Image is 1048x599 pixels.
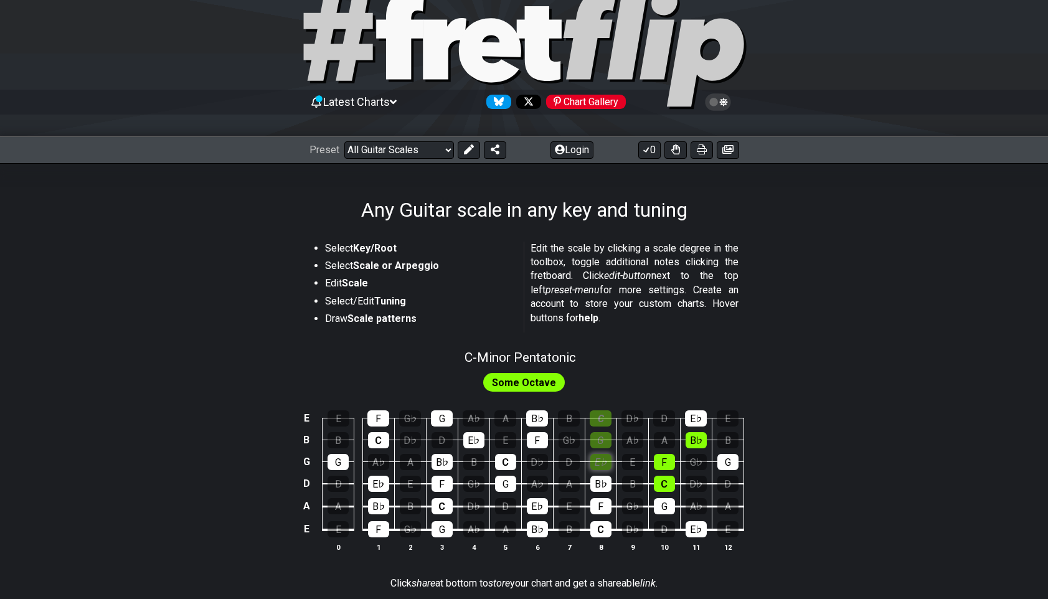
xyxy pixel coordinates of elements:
div: G♭ [463,476,484,492]
a: Follow #fretflip at Bluesky [481,95,511,109]
div: G♭ [400,521,421,537]
div: A [494,410,516,427]
li: Select [325,259,516,276]
div: D [654,521,675,537]
th: 7 [553,540,585,554]
strong: Tuning [374,295,406,307]
a: #fretflip at Pinterest [541,95,626,109]
div: E♭ [590,454,611,470]
div: G [432,521,453,537]
div: D [495,498,516,514]
div: F [368,521,389,537]
div: A [654,432,675,448]
td: G [299,451,314,473]
a: Follow #fretflip at X [511,95,541,109]
span: Toggle light / dark theme [711,97,725,108]
div: C [368,432,389,448]
div: C [590,521,611,537]
strong: Scale or Arpeggio [353,260,439,271]
div: B♭ [432,454,453,470]
div: A♭ [368,454,389,470]
th: 4 [458,540,489,554]
div: E [559,498,580,514]
div: E [495,432,516,448]
div: E♭ [686,521,707,537]
th: 0 [323,540,354,554]
li: Select/Edit [325,295,516,312]
div: A♭ [622,432,643,448]
th: 2 [394,540,426,554]
div: B♭ [590,476,611,492]
li: Select [325,242,516,259]
button: Share Preset [484,141,506,159]
div: E [328,410,349,427]
td: E [299,408,314,430]
th: 6 [521,540,553,554]
strong: help [578,312,598,324]
div: B [328,432,349,448]
div: F [590,498,611,514]
div: D♭ [686,476,707,492]
div: E♭ [527,498,548,514]
div: B♭ [526,410,548,427]
div: D [328,476,349,492]
td: D [299,473,314,495]
span: First enable full edit mode to edit [492,374,556,392]
div: E♭ [685,410,707,427]
p: Edit the scale by clicking a scale degree in the toolbox, toggle additional notes clicking the fr... [531,242,739,325]
div: Chart Gallery [546,95,626,109]
div: A♭ [686,498,707,514]
th: 11 [680,540,712,554]
div: D♭ [621,410,643,427]
div: A♭ [527,476,548,492]
div: G [431,410,453,427]
th: 12 [712,540,744,554]
div: G [717,454,739,470]
div: G [328,454,349,470]
div: D♭ [463,498,484,514]
div: B [622,476,643,492]
div: D [432,432,453,448]
li: Draw [325,312,516,329]
strong: Scale [342,277,368,289]
div: E [717,521,739,537]
th: 1 [362,540,394,554]
div: C [432,498,453,514]
div: G♭ [686,454,707,470]
span: Preset [309,144,339,156]
div: B♭ [686,432,707,448]
button: 0 [638,141,661,159]
div: B [463,454,484,470]
div: E [622,454,643,470]
div: C [654,476,675,492]
div: D [559,454,580,470]
select: Preset [344,141,454,159]
div: D [717,476,739,492]
strong: Scale patterns [347,313,417,324]
div: G♭ [559,432,580,448]
div: F [432,476,453,492]
th: 10 [648,540,680,554]
em: store [488,577,510,589]
th: 3 [426,540,458,554]
div: B [558,410,580,427]
div: G♭ [399,410,421,427]
div: D♭ [527,454,548,470]
em: share [412,577,435,589]
div: D♭ [400,432,421,448]
div: A♭ [463,410,484,427]
button: Login [550,141,593,159]
div: A [328,498,349,514]
div: C [590,410,611,427]
div: F [654,454,675,470]
th: 9 [616,540,648,554]
button: Toggle Dexterity for all fretkits [664,141,687,159]
div: E [400,476,421,492]
h1: Any Guitar scale in any key and tuning [361,198,687,222]
div: B♭ [368,498,389,514]
div: B [400,498,421,514]
em: edit-button [604,270,651,281]
div: D [653,410,675,427]
em: link [640,577,656,589]
div: B♭ [527,521,548,537]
